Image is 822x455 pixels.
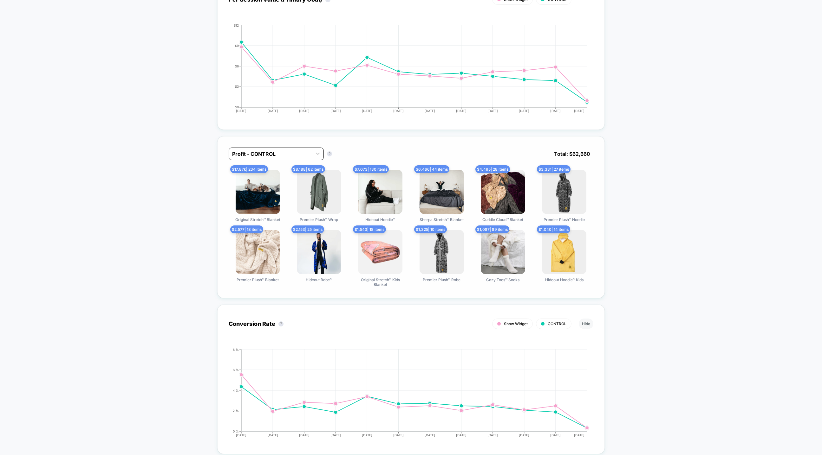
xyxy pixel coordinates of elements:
span: $ 6,466 | 44 items [414,165,449,173]
tspan: 8 % [233,347,239,351]
tspan: [DATE] [362,109,372,113]
tspan: [DATE] [456,433,466,437]
img: Sherpa Stretch™ Blanket [420,170,464,214]
tspan: [DATE] [236,433,246,437]
button: Hide [579,319,593,329]
tspan: [DATE] [551,433,561,437]
span: Total: $ 62,660 [551,148,593,160]
tspan: [DATE] [551,109,561,113]
span: Hideout Hoodie™ Kids [545,277,584,282]
span: $ 4,495 | 28 items [475,165,510,173]
tspan: [DATE] [574,109,584,113]
button: ? [327,151,332,156]
span: CONTROL [548,321,566,326]
img: Cuddle Cloud™ Blanket [481,170,525,214]
img: Hideout Hoodie™ Kids [542,230,586,274]
tspan: [DATE] [330,109,341,113]
tspan: [DATE] [330,433,341,437]
tspan: [DATE] [487,433,498,437]
tspan: [DATE] [574,433,584,437]
button: ? [278,321,284,326]
tspan: [DATE] [487,109,498,113]
img: Premier Plush™ Hoodie [542,170,586,214]
span: Premier Plush™ Hoodie [544,217,585,222]
img: Cozy Toes™ Socks [481,230,525,274]
span: Original Stretch™ Blanket [235,217,280,222]
img: Premier Plush™ Blanket [236,230,280,274]
tspan: [DATE] [519,433,529,437]
span: $ 2,153 | 25 items [291,225,324,233]
tspan: $3 [235,85,239,88]
tspan: [DATE] [267,109,278,113]
span: Hideout Hoodie™ [365,217,395,222]
tspan: $12 [234,23,239,27]
tspan: [DATE] [393,109,404,113]
tspan: [DATE] [267,433,278,437]
tspan: $9 [235,43,239,47]
span: $ 2,577 | 18 items [230,225,263,233]
span: $ 1,087 | 89 items [475,225,509,233]
tspan: [DATE] [362,433,372,437]
tspan: [DATE] [299,109,310,113]
img: Original Stretch™ Blanket [236,170,280,214]
img: Premier Plush™ Wrap [297,170,341,214]
tspan: $6 [235,64,239,68]
tspan: [DATE] [456,109,466,113]
div: CONVERSION_RATE [222,348,587,443]
span: Premier Plush™ Robe [423,277,460,282]
tspan: 4 % [233,388,239,392]
tspan: 0 % [233,429,239,433]
span: Original Stretch™ Kids Blanket [356,277,404,287]
span: Show Widget [504,321,528,326]
tspan: [DATE] [236,109,246,113]
tspan: [DATE] [299,433,310,437]
tspan: $0 [235,105,239,109]
tspan: [DATE] [425,109,435,113]
tspan: 2 % [233,409,239,413]
span: Hideout Robe™ [306,277,332,282]
span: $ 17.87k | 234 items [230,165,268,173]
span: Sherpa Stretch™ Blanket [420,217,464,222]
tspan: [DATE] [519,109,529,113]
span: $ 3,331 | 27 items [537,165,571,173]
tspan: 6 % [233,368,239,371]
img: Original Stretch™ Kids Blanket [358,230,402,274]
tspan: [DATE] [393,433,404,437]
img: Hideout Robe™ [297,230,341,274]
span: Cuddle Cloud™ Blanket [482,217,523,222]
img: Hideout Hoodie™ [358,170,402,214]
span: Premier Plush™ Blanket [237,277,279,282]
span: $ 7,073 | 130 items [353,165,389,173]
tspan: [DATE] [425,433,435,437]
div: PER_SESSION_VALUE [222,23,587,118]
span: $ 1,040 | 14 items [537,225,570,233]
span: Premier Plush™ Wrap [300,217,338,222]
img: Premier Plush™ Robe [420,230,464,274]
span: $ 1,325 | 10 items [414,225,447,233]
span: Cozy Toes™ Socks [486,277,519,282]
span: $ 8,188 | 62 items [291,165,325,173]
span: $ 1,543 | 18 items [353,225,386,233]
